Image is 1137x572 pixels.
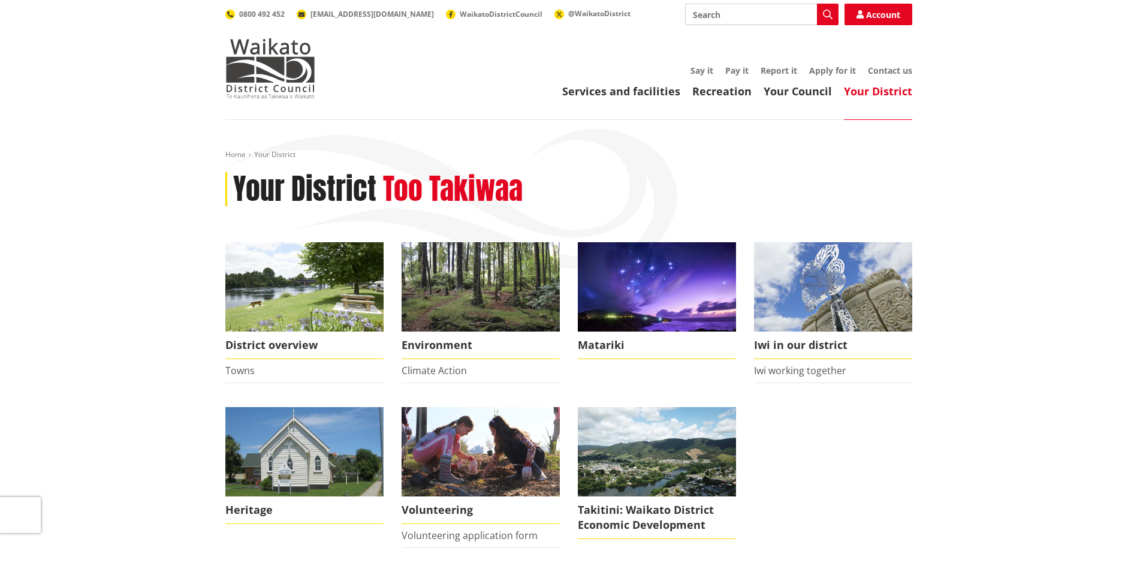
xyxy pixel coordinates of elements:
[297,9,434,19] a: [EMAIL_ADDRESS][DOMAIN_NAME]
[844,84,912,98] a: Your District
[754,242,912,332] img: Turangawaewae Ngaruawahia
[402,496,560,524] span: Volunteering
[225,242,384,332] img: Ngaruawahia 0015
[761,65,797,76] a: Report it
[754,242,912,359] a: Turangawaewae Ngaruawahia Iwi in our district
[578,496,736,539] span: Takitini: Waikato District Economic Development
[685,4,839,25] input: Search input
[402,407,560,496] img: volunteer icon
[725,65,749,76] a: Pay it
[845,4,912,25] a: Account
[764,84,832,98] a: Your Council
[578,332,736,359] span: Matariki
[562,84,680,98] a: Services and facilities
[233,172,376,207] h1: Your District
[225,38,315,98] img: Waikato District Council - Te Kaunihera aa Takiwaa o Waikato
[402,364,467,377] a: Climate Action
[578,407,736,496] img: ngaaruawaahia
[754,332,912,359] span: Iwi in our district
[568,8,631,19] span: @WaikatoDistrict
[868,65,912,76] a: Contact us
[446,9,542,19] a: WaikatoDistrictCouncil
[254,149,295,159] span: Your District
[225,242,384,359] a: Ngaruawahia 0015 District overview
[225,9,285,19] a: 0800 492 452
[554,8,631,19] a: @WaikatoDistrict
[402,529,538,542] a: Volunteering application form
[225,407,384,496] img: Raglan Church
[460,9,542,19] span: WaikatoDistrictCouncil
[578,407,736,539] a: Takitini: Waikato District Economic Development
[225,332,384,359] span: District overview
[383,172,523,207] h2: Too Takiwaa
[402,407,560,524] a: volunteer icon Volunteering
[225,496,384,524] span: Heritage
[578,242,736,359] a: Matariki
[402,242,560,332] img: biodiversity- Wright's Bush_16x9 crop
[225,364,255,377] a: Towns
[402,242,560,359] a: Environment
[754,364,846,377] a: Iwi working together
[690,65,713,76] a: Say it
[225,407,384,524] a: Raglan Church Heritage
[809,65,856,76] a: Apply for it
[578,242,736,332] img: Matariki over Whiaangaroa
[402,332,560,359] span: Environment
[239,9,285,19] span: 0800 492 452
[692,84,752,98] a: Recreation
[225,150,912,160] nav: breadcrumb
[310,9,434,19] span: [EMAIL_ADDRESS][DOMAIN_NAME]
[225,149,246,159] a: Home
